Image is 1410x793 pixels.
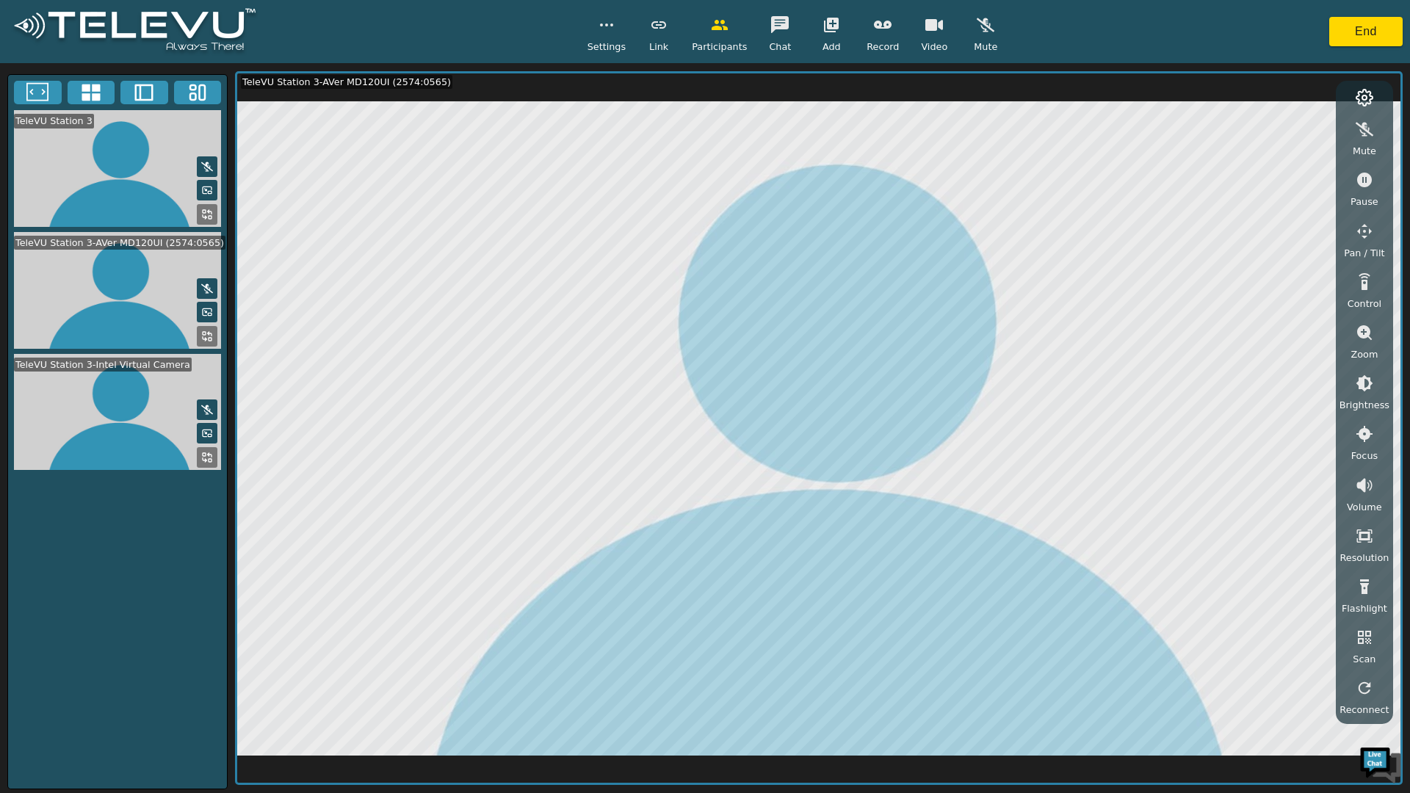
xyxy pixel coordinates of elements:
[14,236,225,250] div: TeleVU Station 3-AVer MD120UI (2574:0565)
[1329,17,1403,46] button: End
[1348,297,1381,311] span: Control
[14,358,192,372] div: TeleVU Station 3-Intel Virtual Camera
[822,40,841,54] span: Add
[197,447,217,468] button: Replace Feed
[1339,551,1389,565] span: Resolution
[1351,347,1378,361] span: Zoom
[7,401,280,452] textarea: Type your message and hit 'Enter'
[174,81,222,104] button: Three Window Medium
[867,40,899,54] span: Record
[649,40,668,54] span: Link
[197,326,217,347] button: Replace Feed
[68,81,115,104] button: 4x4
[85,185,203,333] span: We're online!
[1353,144,1376,158] span: Mute
[197,180,217,200] button: Picture in Picture
[197,302,217,322] button: Picture in Picture
[14,114,94,128] div: TeleVU Station 3
[1347,500,1382,514] span: Volume
[197,399,217,420] button: Mute
[120,81,168,104] button: Two Window Medium
[1339,398,1389,412] span: Brightness
[692,40,747,54] span: Participants
[197,156,217,177] button: Mute
[587,40,626,54] span: Settings
[1342,601,1387,615] span: Flashlight
[7,4,262,59] img: logoWhite.png
[241,7,276,43] div: Minimize live chat window
[769,40,791,54] span: Chat
[25,68,62,105] img: d_736959983_company_1615157101543_736959983
[197,204,217,225] button: Replace Feed
[1353,652,1375,666] span: Scan
[1351,195,1378,209] span: Pause
[197,423,217,443] button: Picture in Picture
[1351,449,1378,463] span: Focus
[974,40,997,54] span: Mute
[1344,246,1384,260] span: Pan / Tilt
[241,75,452,89] div: TeleVU Station 3-AVer MD120UI (2574:0565)
[14,81,62,104] button: Fullscreen
[921,40,947,54] span: Video
[1359,742,1403,786] img: Chat Widget
[76,77,247,96] div: Chat with us now
[197,278,217,299] button: Mute
[1339,703,1389,717] span: Reconnect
